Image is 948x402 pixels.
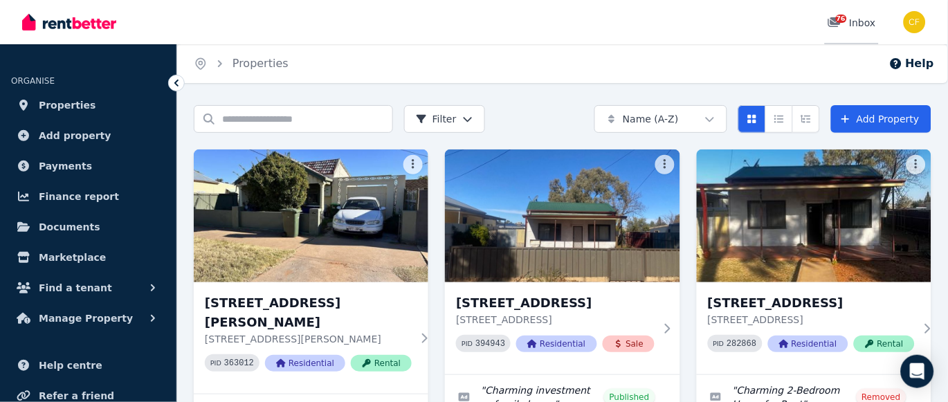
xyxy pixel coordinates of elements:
h3: [STREET_ADDRESS] [708,293,915,313]
span: Residential [768,336,848,352]
span: Help centre [39,357,102,374]
button: Name (A-Z) [594,105,727,133]
span: Residential [516,336,596,352]
p: [STREET_ADDRESS][PERSON_NAME] [205,332,412,346]
div: Open Intercom Messenger [901,355,934,388]
a: Finance report [11,183,165,210]
code: 282868 [727,339,757,349]
span: Documents [39,219,100,235]
p: [STREET_ADDRESS] [708,313,915,327]
img: Christos Fassoulidis [904,11,926,33]
small: PID [210,359,221,367]
a: Properties [233,57,289,70]
span: Rental [854,336,915,352]
span: Finance report [39,188,119,205]
div: View options [738,105,820,133]
button: More options [403,155,423,174]
span: Payments [39,158,92,174]
span: 76 [836,15,847,23]
small: PID [713,340,724,347]
a: 161 Cornish Street, Broken Hill[STREET_ADDRESS][STREET_ADDRESS]PID 282868ResidentialRental [697,149,931,374]
button: Help [889,55,934,72]
h3: [STREET_ADDRESS] [456,293,655,313]
h3: [STREET_ADDRESS][PERSON_NAME] [205,293,412,332]
a: Add property [11,122,165,149]
span: Sale [603,336,655,352]
a: Add Property [831,105,931,133]
span: Properties [39,97,96,113]
button: More options [906,155,926,174]
div: Inbox [828,16,876,30]
code: 394943 [475,339,505,349]
span: Marketplace [39,249,106,266]
span: ORGANISE [11,76,55,86]
a: Help centre [11,351,165,379]
a: Properties [11,91,165,119]
a: Payments [11,152,165,180]
button: Manage Property [11,304,165,332]
span: Residential [265,355,345,372]
img: RentBetter [22,12,116,33]
a: 161 Cornish St, Broken Hill[STREET_ADDRESS][STREET_ADDRESS]PID 394943ResidentialSale [445,149,680,374]
span: Add property [39,127,111,144]
span: Find a tenant [39,280,112,296]
button: Filter [404,105,485,133]
a: 106 Beryl St, Broken Hill[STREET_ADDRESS][PERSON_NAME][STREET_ADDRESS][PERSON_NAME]PID 363012Resi... [194,149,428,394]
span: Filter [416,112,457,126]
img: 161 Cornish Street, Broken Hill [697,149,931,282]
a: Documents [11,213,165,241]
button: Expanded list view [792,105,820,133]
code: 363012 [224,358,254,368]
small: PID [462,340,473,347]
nav: Breadcrumb [177,44,305,83]
button: More options [655,155,675,174]
button: Card view [738,105,766,133]
img: 106 Beryl St, Broken Hill [194,149,428,282]
p: [STREET_ADDRESS] [456,313,655,327]
span: Manage Property [39,310,133,327]
img: 161 Cornish St, Broken Hill [445,149,680,282]
button: Find a tenant [11,274,165,302]
span: Rental [351,355,412,372]
a: Marketplace [11,244,165,271]
button: Compact list view [765,105,793,133]
span: Name (A-Z) [623,112,679,126]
